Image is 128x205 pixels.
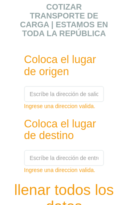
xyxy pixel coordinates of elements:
div: Ingrese una direccion valida. [24,102,104,110]
h2: Cotizar transporte de carga | Estamos en toda la República [18,2,110,38]
iframe: Drift Widget Chat Controller [88,165,118,195]
div: Ingrese una direccion valida. [24,166,104,174]
input: Escríbe la dirección de salida, ejem. Dirección Número, Colonia, Ciudad, Estado, Código Postal. [24,86,104,102]
input: Escríbe la dirección de entrega, ejem. Dirección Número, Colonia, Ciudad, Estado, Código Postal. [24,150,104,166]
h3: Coloca el lugar de origen [24,54,104,78]
h3: Coloca el lugar de destino [24,118,104,142]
